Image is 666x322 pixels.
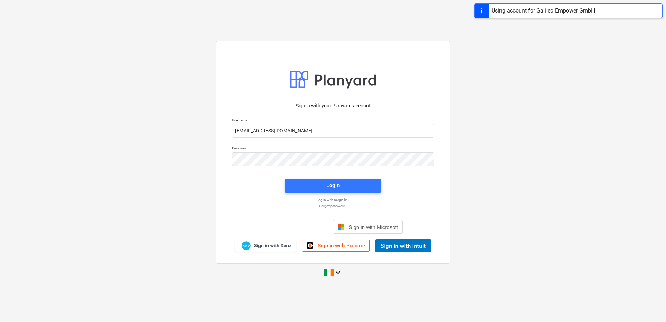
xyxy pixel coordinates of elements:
[229,198,437,202] a: Log in with magic link
[229,204,437,208] a: Forgot password?
[318,243,365,249] span: Sign in with Procore
[285,179,381,193] button: Login
[254,243,291,249] span: Sign in with Xero
[232,124,434,138] input: Username
[491,7,595,15] div: Using account for Galileo Empower GmbH
[334,268,342,277] i: keyboard_arrow_down
[260,219,331,235] iframe: Sign in with Google Button
[235,240,297,252] a: Sign in with Xero
[302,240,370,252] a: Sign in with Procore
[326,181,340,190] div: Login
[232,146,434,152] p: Password
[232,118,434,124] p: Username
[338,223,344,230] img: Microsoft logo
[349,224,398,230] span: Sign in with Microsoft
[242,241,251,251] img: Xero logo
[232,102,434,109] p: Sign in with your Planyard account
